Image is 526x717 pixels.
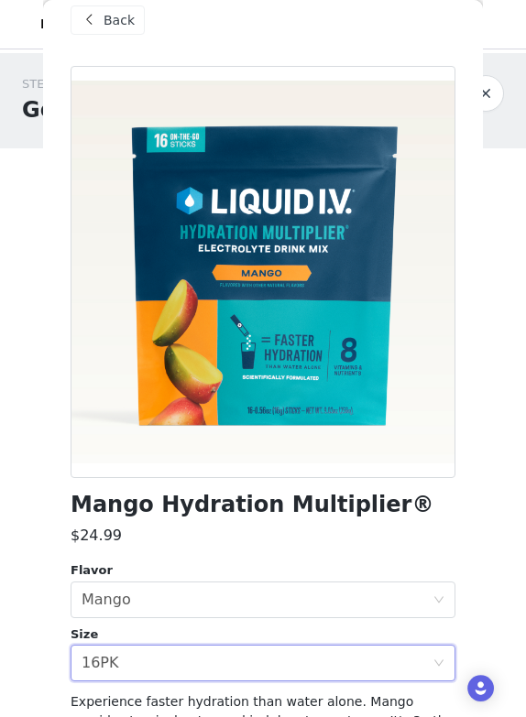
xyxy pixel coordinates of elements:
div: Mango [82,582,131,617]
span: Back [104,11,135,30]
div: Open Intercom Messenger [467,675,494,701]
div: Size [71,625,455,644]
div: Flavor [71,561,455,580]
h1: Get Mixin' [22,93,147,126]
div: 16PK [82,646,119,680]
a: Dashboard [29,4,129,45]
div: STEP 1 OF 5 [22,75,147,93]
h1: Mango Hydration Multiplier® [71,493,433,517]
h3: $24.99 [71,525,122,547]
